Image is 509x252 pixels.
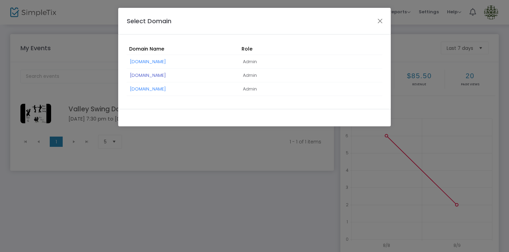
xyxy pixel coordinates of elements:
span: Admin [243,68,257,83]
span: Admin [243,54,257,69]
a: [DOMAIN_NAME] [130,86,166,92]
h4: Select Domain [127,16,171,26]
span: Admin [243,82,257,96]
a: [DOMAIN_NAME] [130,58,166,65]
a: [DOMAIN_NAME] [130,72,166,79]
th: Domain Name [127,43,240,55]
button: Close [376,16,385,25]
th: Role [240,43,382,55]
